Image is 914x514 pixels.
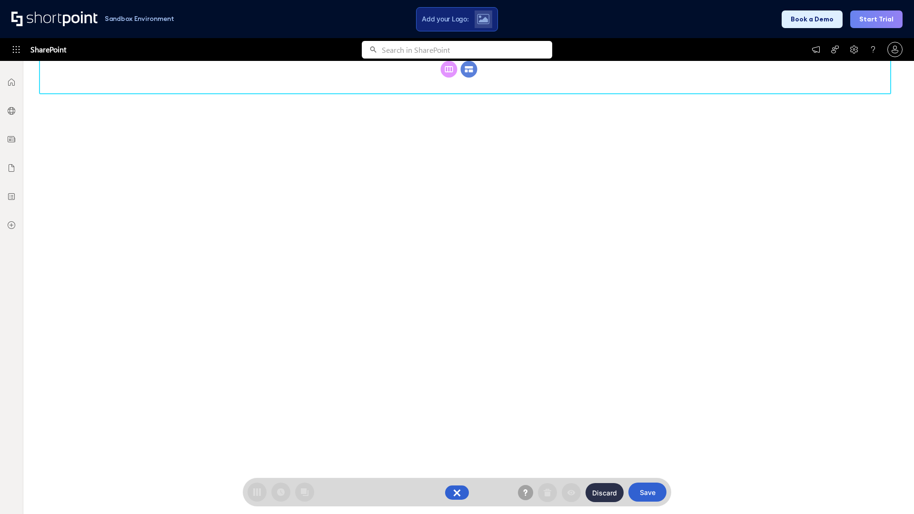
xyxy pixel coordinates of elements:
button: Save [628,483,666,502]
input: Search in SharePoint [382,41,552,59]
button: Start Trial [850,10,903,28]
span: Add your Logo: [422,15,468,23]
button: Discard [586,483,624,502]
button: Book a Demo [782,10,843,28]
iframe: Chat Widget [866,468,914,514]
span: SharePoint [30,38,66,61]
h1: Sandbox Environment [105,16,174,21]
img: Upload logo [477,14,489,24]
